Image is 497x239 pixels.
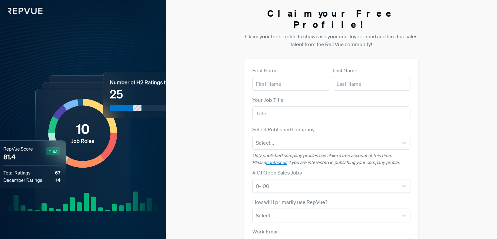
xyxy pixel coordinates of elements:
label: Your Job Title [252,96,284,104]
p: Only published company profiles can claim a free account at this time. Please if you are interest... [252,152,410,166]
label: First Name [252,66,278,74]
label: # Of Open Sales Jobs [252,169,302,176]
input: Last Name [333,77,410,91]
a: contact us [266,159,287,165]
label: Work Email [252,228,279,235]
label: Last Name [333,66,357,74]
input: First Name [252,77,330,91]
h3: Claim your Free Profile! [244,8,418,30]
label: How will I primarily use RepVue? [252,198,327,206]
label: Select Published Company [252,125,315,133]
p: Claim your free profile to showcase your employer brand and hire top sales talent from the RepVue... [244,32,418,48]
input: Title [252,106,410,120]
